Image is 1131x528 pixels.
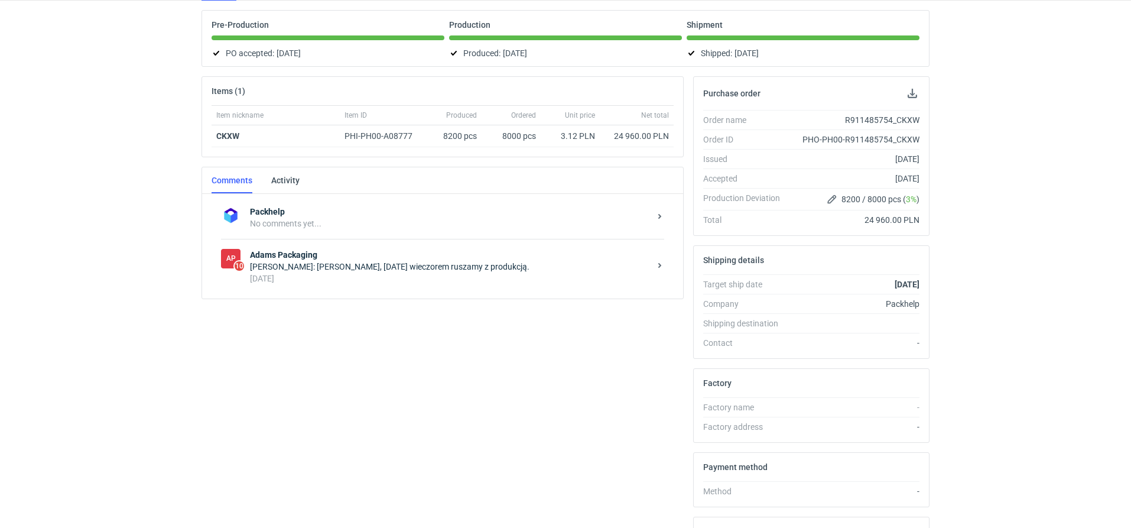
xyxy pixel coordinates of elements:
[703,214,789,226] div: Total
[604,130,669,142] div: 24 960.00 PLN
[221,249,240,268] div: Adams Packaging
[545,130,595,142] div: 3.12 PLN
[449,20,490,30] p: Production
[703,173,789,184] div: Accepted
[789,337,919,349] div: -
[221,206,240,225] img: Packhelp
[216,131,239,141] a: CKXW
[703,485,789,497] div: Method
[906,195,916,204] span: 3%
[250,206,650,218] strong: Packhelp
[482,125,541,147] div: 8000 pcs
[734,46,759,60] span: [DATE]
[221,249,240,268] figcaption: AP
[841,193,919,205] span: 8200 / 8000 pcs ( )
[703,89,760,98] h2: Purchase order
[449,46,682,60] div: Produced:
[212,167,252,193] a: Comments
[277,46,301,60] span: [DATE]
[703,318,789,329] div: Shipping destination
[703,378,732,388] h2: Factory
[344,111,367,120] span: Item ID
[511,111,536,120] span: Ordered
[687,20,723,30] p: Shipment
[703,298,789,310] div: Company
[703,401,789,413] div: Factory name
[703,153,789,165] div: Issued
[905,86,919,101] button: Download PO
[789,214,919,226] div: 24 960.00 PLN
[216,111,264,120] span: Item nickname
[789,421,919,433] div: -
[703,421,789,433] div: Factory address
[703,337,789,349] div: Contact
[825,192,839,206] button: Edit production Deviation
[503,46,527,60] span: [DATE]
[703,134,789,145] div: Order ID
[212,20,269,30] p: Pre-Production
[703,114,789,126] div: Order name
[565,111,595,120] span: Unit price
[703,462,768,472] h2: Payment method
[235,261,244,271] span: 10
[344,130,424,142] div: PHI-PH00-A08777
[687,46,919,60] div: Shipped:
[271,167,300,193] a: Activity
[428,125,482,147] div: 8200 pcs
[703,255,764,265] h2: Shipping details
[789,173,919,184] div: [DATE]
[789,401,919,413] div: -
[446,111,477,120] span: Produced
[789,114,919,126] div: R911485754_CKXW
[789,153,919,165] div: [DATE]
[703,278,789,290] div: Target ship date
[789,485,919,497] div: -
[250,218,650,229] div: No comments yet...
[789,134,919,145] div: PHO-PH00-R911485754_CKXW
[212,86,245,96] h2: Items (1)
[212,46,444,60] div: PO accepted:
[250,249,650,261] strong: Adams Packaging
[250,261,650,273] div: [PERSON_NAME]: [PERSON_NAME], [DATE] wieczorem ruszamy z produkcją.
[703,192,789,206] div: Production Deviation
[250,273,650,284] div: [DATE]
[895,280,919,289] strong: [DATE]
[789,298,919,310] div: Packhelp
[641,111,669,120] span: Net total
